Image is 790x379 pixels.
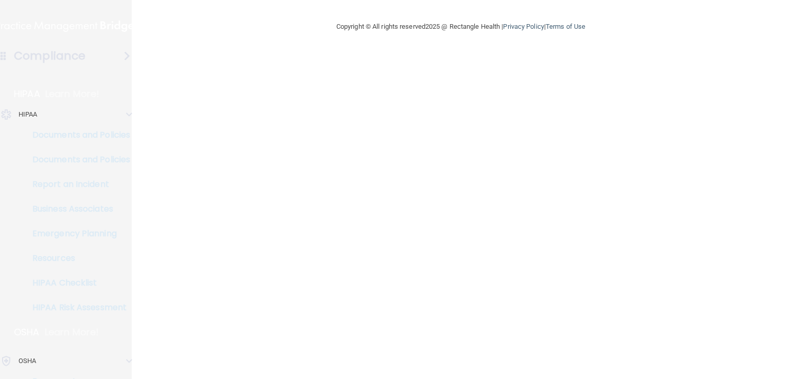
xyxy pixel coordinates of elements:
[19,355,36,367] p: OSHA
[503,23,544,30] a: Privacy Policy
[7,204,147,214] p: Business Associates
[14,88,40,100] p: HIPAA
[273,10,649,43] div: Copyright © All rights reserved 2025 @ Rectangle Health | |
[7,229,147,239] p: Emergency Planning
[7,253,147,263] p: Resources
[546,23,585,30] a: Terms of Use
[45,88,100,100] p: Learn More!
[14,49,85,63] h4: Compliance
[7,278,147,288] p: HIPAA Checklist
[7,155,147,165] p: Documents and Policies
[19,108,38,121] p: HIPAA
[7,130,147,140] p: Documents and Policies
[14,326,40,338] p: OSHA
[45,326,99,338] p: Learn More!
[7,302,147,313] p: HIPAA Risk Assessment
[7,179,147,189] p: Report an Incident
